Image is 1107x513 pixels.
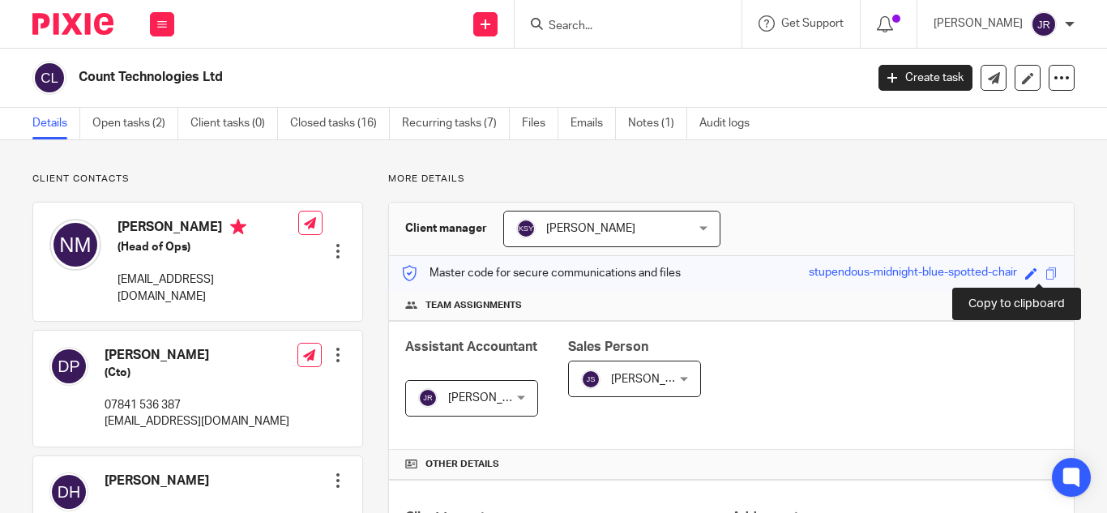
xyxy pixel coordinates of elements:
img: svg%3E [49,347,88,386]
h5: (Head of Ops) [118,239,298,255]
a: Audit logs [699,108,762,139]
p: Client contacts [32,173,363,186]
p: [EMAIL_ADDRESS][DOMAIN_NAME] [118,271,298,305]
h3: Client manager [405,220,487,237]
i: Primary [230,219,246,235]
h4: [PERSON_NAME] [105,347,289,364]
div: stupendous-midnight-blue-spotted-chair [809,264,1017,283]
span: [PERSON_NAME] [546,223,635,234]
a: Client tasks (0) [190,108,278,139]
img: svg%3E [32,61,66,95]
a: Files [522,108,558,139]
img: svg%3E [1031,11,1057,37]
a: Recurring tasks (7) [402,108,510,139]
span: Assistant Accountant [405,340,537,353]
p: More details [388,173,1075,186]
p: [PERSON_NAME] [934,15,1023,32]
img: svg%3E [418,388,438,408]
h4: [PERSON_NAME] [105,472,209,489]
span: [PERSON_NAME] [448,392,537,404]
p: [EMAIL_ADDRESS][DOMAIN_NAME] [105,413,289,430]
span: Team assignments [425,299,522,312]
h5: (Cto) [105,365,289,381]
img: svg%3E [581,370,601,389]
a: Create task [878,65,972,91]
h4: [PERSON_NAME] [118,219,298,239]
a: Closed tasks (16) [290,108,390,139]
a: Open tasks (2) [92,108,178,139]
p: Master code for secure communications and files [401,265,681,281]
img: svg%3E [516,219,536,238]
a: Emails [571,108,616,139]
img: svg%3E [49,219,101,271]
a: Notes (1) [628,108,687,139]
p: 07841 536 387 [105,397,289,413]
img: svg%3E [49,472,88,511]
span: Other details [425,458,499,471]
span: [PERSON_NAME] [611,374,700,385]
h2: Count Technologies Ltd [79,69,699,86]
span: Sales Person [568,340,648,353]
img: Pixie [32,13,113,35]
input: Search [547,19,693,34]
span: Get Support [781,18,844,29]
a: Details [32,108,80,139]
